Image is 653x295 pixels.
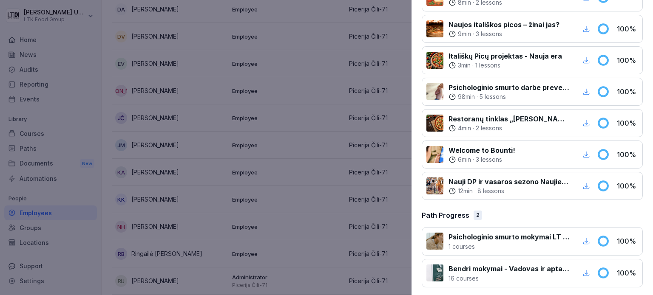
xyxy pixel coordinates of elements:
p: 100 % [617,181,638,191]
p: 16 courses [449,274,571,283]
div: · [449,124,571,132]
p: Restoranų tinklas „[PERSON_NAME][MEDICAL_DATA]" - Sėkmės istorija ir praktika [449,114,571,124]
p: Path Progress [422,210,469,220]
p: Psichologinio smurto darbe prevencijos mokymai [449,82,571,93]
div: · [449,155,515,164]
p: 9 min [458,30,471,38]
p: Itališkų Picų projektas - Nauja era [449,51,562,61]
p: 100 % [617,55,638,65]
div: · [449,61,562,70]
p: Psichologinio smurto mokymai LT ir RU - visos pareigybės [449,232,571,242]
p: 6 min [458,155,471,164]
p: Bendri mokymai - Vadovas ir aptarnaujantis personalas [449,264,571,274]
p: 12 min [458,187,473,195]
div: · [449,187,571,195]
p: 3 lessons [476,30,502,38]
p: 3 min [458,61,471,70]
p: 3 lessons [476,155,502,164]
p: 1 courses [449,242,571,251]
p: 8 lessons [477,187,504,195]
p: Welcome to Bounti! [449,145,515,155]
p: 100 % [617,268,638,278]
p: 100 % [617,118,638,128]
p: 100 % [617,24,638,34]
p: 1 lessons [475,61,500,70]
div: 2 [474,211,482,220]
div: · [449,30,559,38]
p: Nauji DP ir vasaros sezono Naujienos atkeliauja [449,177,571,187]
p: 100 % [617,87,638,97]
p: 100 % [617,236,638,246]
p: Naujos itališkos picos – žinai jas? [449,20,559,30]
p: 2 lessons [476,124,502,132]
p: 4 min [458,124,471,132]
div: · [449,93,571,101]
p: 100 % [617,149,638,160]
p: 5 lessons [480,93,506,101]
p: 98 min [458,93,475,101]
